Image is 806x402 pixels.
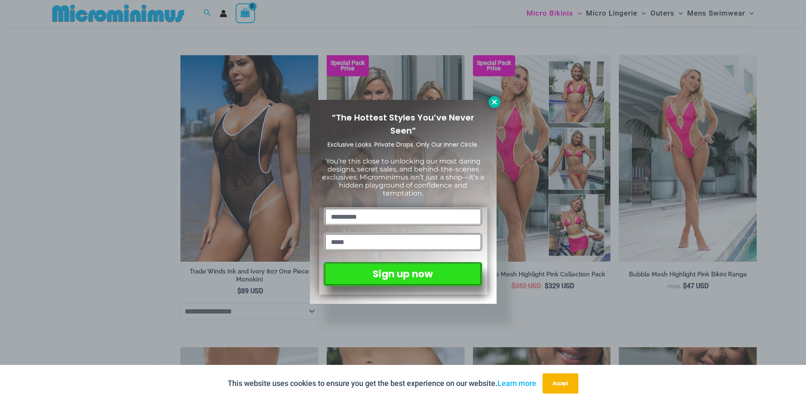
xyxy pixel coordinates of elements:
span: Exclusive Looks. Private Drops. Only Our Inner Circle. [328,140,478,149]
span: You’re this close to unlocking our most daring designs, secret sales, and behind-the-scenes exclu... [322,157,484,198]
button: Close [489,96,500,108]
a: Learn more [497,379,536,388]
p: This website uses cookies to ensure you get the best experience on our website. [228,377,536,390]
button: Accept [543,373,578,394]
button: Sign up now [324,262,482,286]
span: “The Hottest Styles You’ve Never Seen” [332,112,474,137]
